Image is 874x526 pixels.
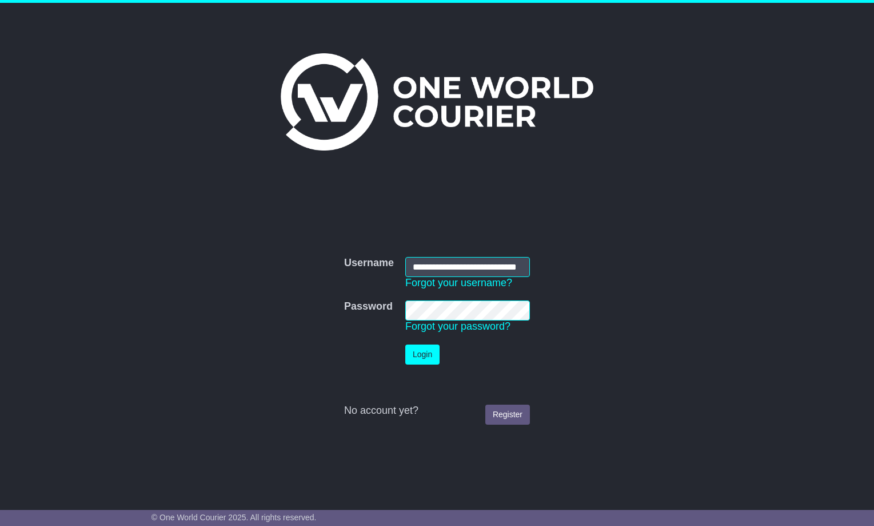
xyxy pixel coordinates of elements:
[151,513,317,522] span: © One World Courier 2025. All rights reserved.
[485,405,530,425] a: Register
[344,257,394,270] label: Username
[281,53,593,151] img: One World
[405,277,512,288] a: Forgot your username?
[344,405,530,417] div: No account yet?
[405,321,510,332] a: Forgot your password?
[344,300,393,313] label: Password
[405,345,440,365] button: Login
